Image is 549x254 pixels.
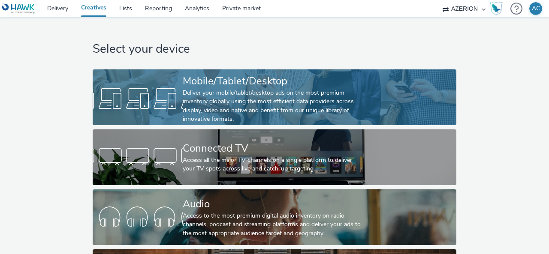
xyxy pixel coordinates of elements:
[183,212,363,238] div: Access to the most premium digital audio inventory on radio channels, podcast and streaming platf...
[93,129,457,185] a: Connected TVAccess all the major TV channels on a single platform to deliver your TV spots across...
[183,141,363,156] div: Connected TV
[490,2,503,15] img: Hawk Academy
[93,69,457,125] a: Mobile/Tablet/DesktopDeliver your mobile/tablet/desktop ads on the most premium inventory globall...
[183,89,363,124] div: Deliver your mobile/tablet/desktop ads on the most premium inventory globally using the most effi...
[93,189,457,245] a: AudioAccess to the most premium digital audio inventory on radio channels, podcast and streaming ...
[532,2,540,15] div: AC
[183,156,363,173] div: Access all the major TV channels on a single platform to deliver your TV spots across live and ca...
[93,41,457,57] h1: Select your device
[490,2,506,15] a: Hawk Academy
[183,197,363,212] div: Audio
[2,3,35,14] img: undefined Logo
[183,74,363,89] div: Mobile/Tablet/Desktop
